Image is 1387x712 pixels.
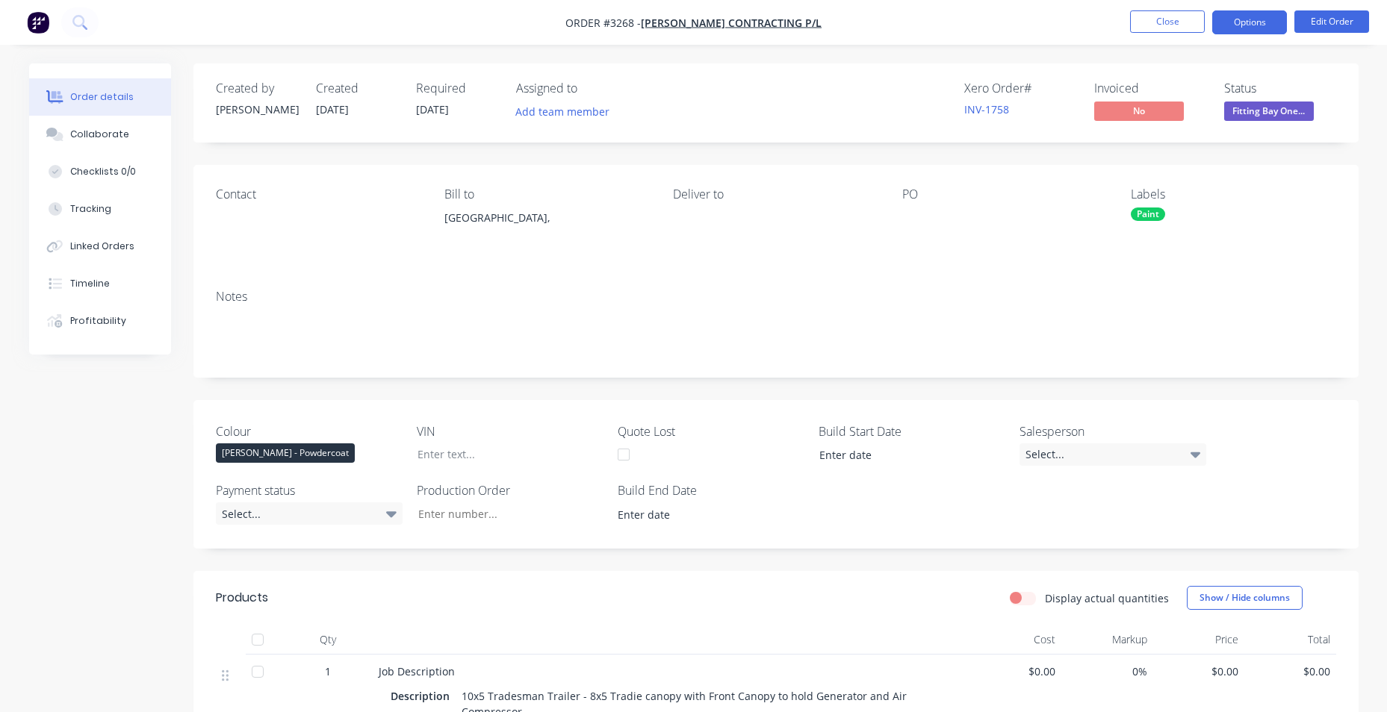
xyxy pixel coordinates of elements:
button: Tracking [29,190,171,228]
div: Cost [970,625,1062,655]
button: Fitting Bay One... [1224,102,1314,124]
div: Assigned to [516,81,665,96]
div: [GEOGRAPHIC_DATA], [444,207,649,255]
div: Select... [216,502,403,525]
button: Order details [29,78,171,116]
button: Close [1130,10,1205,33]
button: Checklists 0/0 [29,153,171,190]
span: Job Description [379,664,455,678]
div: Labels [1131,187,1335,202]
div: [PERSON_NAME] - Powdercoat [216,443,355,463]
span: Fitting Bay One... [1224,102,1314,120]
div: Total [1244,625,1336,655]
div: Contact [216,187,421,202]
span: $0.00 [1250,663,1330,679]
div: Timeline [70,277,110,290]
button: Edit Order [1294,10,1369,33]
label: Display actual quantities [1045,590,1169,606]
div: Order details [70,90,134,104]
div: Markup [1061,625,1153,655]
div: Linked Orders [70,240,134,253]
span: $0.00 [976,663,1056,679]
input: Enter date [809,444,995,466]
div: Profitability [70,314,126,328]
span: 0% [1067,663,1147,679]
span: No [1094,102,1184,120]
button: Linked Orders [29,228,171,265]
button: Timeline [29,265,171,302]
div: [PERSON_NAME] [216,102,298,117]
button: Add team member [516,102,618,122]
label: Production Order [417,481,603,499]
div: PO [902,187,1107,202]
a: [PERSON_NAME] Contracting P/L [641,16,822,30]
span: Order #3268 - [565,16,641,30]
div: Products [216,589,268,607]
button: Show / Hide columns [1187,586,1303,610]
div: Notes [216,290,1336,304]
a: INV-1758 [964,102,1009,116]
div: Price [1153,625,1245,655]
div: Bill to [444,187,649,202]
div: Tracking [70,202,111,216]
div: Created by [216,81,298,96]
span: [DATE] [316,102,349,116]
label: Salesperson [1020,422,1206,440]
div: Collaborate [70,128,129,141]
button: Collaborate [29,116,171,153]
div: Paint [1131,207,1165,221]
label: VIN [417,422,603,440]
div: Deliver to [673,187,878,202]
div: Xero Order # [964,81,1076,96]
label: Build End Date [618,481,804,499]
div: Required [416,81,498,96]
div: Created [316,81,398,96]
div: Status [1224,81,1336,96]
label: Build Start Date [819,422,1005,440]
input: Enter number... [406,502,603,525]
button: Profitability [29,302,171,340]
button: Add team member [507,102,617,122]
div: Qty [283,625,373,655]
input: Enter date [607,503,793,525]
div: Checklists 0/0 [70,165,136,178]
span: $0.00 [1159,663,1239,679]
span: 1 [325,663,331,679]
label: Quote Lost [618,422,804,440]
label: Payment status [216,481,403,499]
button: Options [1212,10,1287,34]
div: Description [391,685,456,707]
div: [GEOGRAPHIC_DATA], [444,207,649,228]
span: [DATE] [416,102,449,116]
img: Factory [27,11,49,34]
label: Colour [216,422,403,440]
div: Invoiced [1094,81,1206,96]
div: Select... [1020,443,1206,466]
